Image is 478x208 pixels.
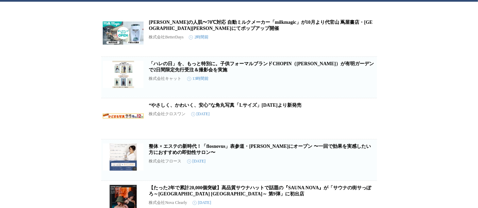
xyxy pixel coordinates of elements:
[191,111,210,117] time: [DATE]
[149,103,302,108] a: “やさしく、かわいく、安心”な角丸写真「Lサイズ」[DATE]より新発売
[187,159,206,164] time: [DATE]
[149,200,187,206] p: 株式会社Nova Clearly
[149,158,182,164] p: 株式会社フロース
[149,111,186,117] p: 株式会社クロスワン
[149,144,371,155] a: 整体 × エステの新時代！「flosnovus」表参道・[PERSON_NAME]にオープン 〜一回で効果を実感したい方におすすめの即効性サロン〜
[149,76,182,82] p: 株式会社キャット
[103,143,144,171] img: 整体 × エステの新時代！「flosnovus」表参道・渋谷にオープン 〜一回で効果を実感したい方におすすめの即効性サロン〜
[149,20,373,31] a: [PERSON_NAME]の人肌〜70℃対応 自動ミルクメーカー「milkmagic」が10月より代官山 蔦屋書店・[GEOGRAPHIC_DATA][PERSON_NAME]にてポップアップ開催
[103,19,144,47] img: 日本初の人肌〜70℃対応 自動ミルクメーカー「milkmagic」が10月より代官山 蔦屋書店・西武渋谷店にてポップアップ開催
[103,61,144,88] img: 「ハレの日」を、もっと特別に。子供フォーマルブランドCHOPIN（ショパン）が有明ガーデンで2日間限定先行受注＆撮影会を実施
[193,200,211,205] time: [DATE]
[149,185,372,196] a: 【たった2年で累計20,000個突破】高品質サウナハットで話題の『SAUNA NOVA』が「サウナの街サっぽろ～[GEOGRAPHIC_DATA] [GEOGRAPHIC_DATA]～ 第9弾」...
[187,76,209,82] time: 13時間前
[149,61,374,72] a: 「ハレの日」を、もっと特別に。子供フォーマルブランドCHOPIN（[PERSON_NAME]）が有明ガーデンで2日間限定先行受注＆撮影会を実施
[149,34,184,40] p: 株式会社BetterDays
[103,102,144,129] img: “やさしく、かわいく、安心”な角丸写真「Lサイズ」10月10日より新発売
[189,34,209,40] time: 2時間前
